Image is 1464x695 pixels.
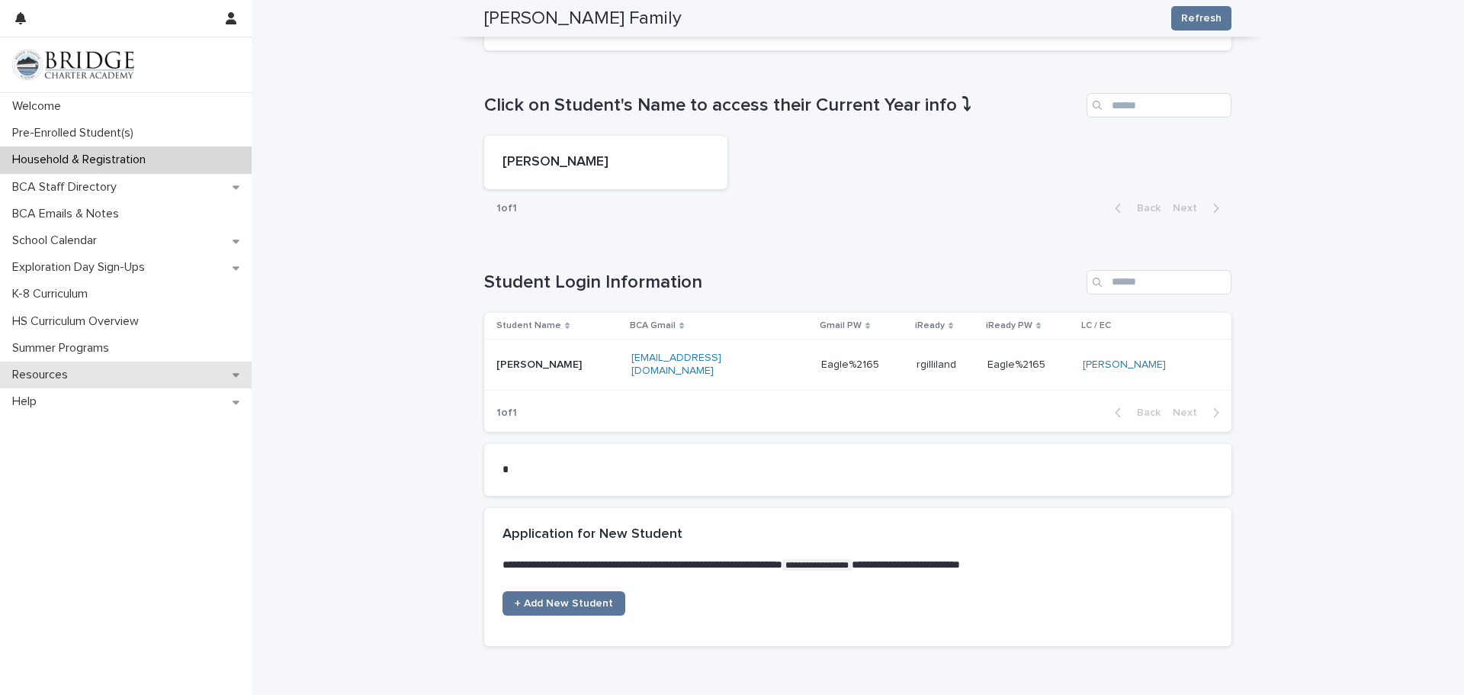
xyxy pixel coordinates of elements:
[630,317,676,334] p: BCA Gmail
[502,154,709,171] p: [PERSON_NAME]
[820,317,862,334] p: Gmail PW
[1173,203,1206,214] span: Next
[1087,270,1231,294] input: Search
[1087,93,1231,117] input: Search
[6,368,80,382] p: Resources
[484,272,1080,294] h1: Student Login Information
[1103,201,1167,215] button: Back
[484,8,682,30] h2: [PERSON_NAME] Family
[1128,203,1161,214] span: Back
[6,153,158,167] p: Household & Registration
[484,136,727,189] a: [PERSON_NAME]
[1173,407,1206,418] span: Next
[1167,406,1231,420] button: Next
[6,341,121,356] p: Summer Programs
[484,339,1231,391] tr: [PERSON_NAME][EMAIL_ADDRESS][DOMAIN_NAME]Eagle%2165rgillilandEagle%2165Eagle%2165 [PERSON_NAME]
[6,99,73,114] p: Welcome
[484,95,1080,117] h1: Click on Student's Name to access their Current Year info ⤵
[6,314,151,329] p: HS Curriculum Overview
[6,394,49,409] p: Help
[496,359,619,372] p: [PERSON_NAME]
[1181,11,1222,26] span: Refresh
[496,317,561,334] p: Student Name
[821,359,904,372] p: Eagle%2165
[987,356,1048,372] p: Eagle%2165
[6,287,100,301] p: K-8 Curriculum
[6,260,157,275] p: Exploration Day Sign-Ups
[6,233,109,248] p: School Calendar
[1103,406,1167,420] button: Back
[6,207,131,221] p: BCA Emails & Notes
[1167,201,1231,215] button: Next
[917,359,975,372] p: rgilliland
[515,598,613,609] span: + Add New Student
[502,591,625,616] a: + Add New Student
[915,317,945,334] p: iReady
[986,317,1032,334] p: iReady PW
[631,352,721,376] a: [EMAIL_ADDRESS][DOMAIN_NAME]
[484,190,529,227] p: 1 of 1
[12,50,134,80] img: V1C1m3IdTEidaUdm9Hs0
[502,526,682,543] h2: Application for New Student
[1171,6,1231,31] button: Refresh
[1083,359,1166,372] a: [PERSON_NAME]
[1081,317,1111,334] p: LC / EC
[1128,407,1161,418] span: Back
[6,180,129,195] p: BCA Staff Directory
[484,394,529,432] p: 1 of 1
[6,126,146,140] p: Pre-Enrolled Student(s)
